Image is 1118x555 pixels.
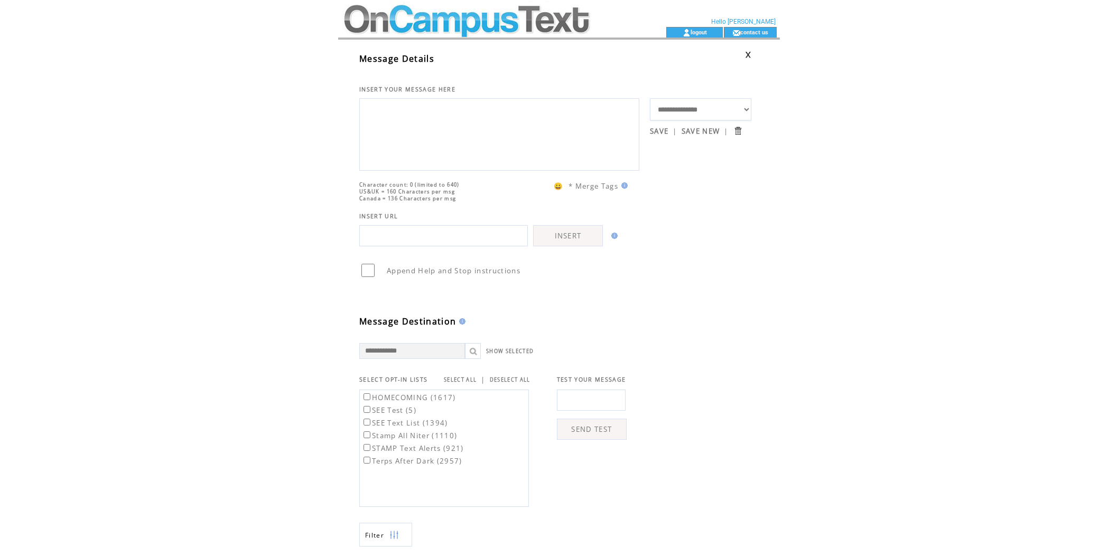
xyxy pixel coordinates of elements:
span: Append Help and Stop instructions [387,266,520,275]
a: Filter [359,523,412,547]
a: SAVE NEW [682,126,720,136]
img: filters.png [389,523,399,547]
input: SEE Text List (1394) [364,419,370,425]
span: Message Destination [359,316,456,327]
a: DESELECT ALL [490,376,530,383]
a: contact us [740,29,768,35]
span: * Merge Tags [569,181,618,191]
input: STAMP Text Alerts (921) [364,444,370,451]
img: help.gif [608,233,618,239]
span: SELECT OPT-IN LISTS [359,376,427,383]
a: SHOW SELECTED [486,348,534,355]
label: Stamp All Niter (1110) [361,431,457,440]
label: HOMECOMING (1617) [361,393,456,402]
label: STAMP Text Alerts (921) [361,443,464,453]
span: | [724,126,728,136]
span: Character count: 0 (limited to 640) [359,181,460,188]
a: SELECT ALL [444,376,477,383]
a: logout [691,29,707,35]
input: SEE Test (5) [364,406,370,413]
img: account_icon.gif [683,29,691,37]
span: Canada = 136 Characters per msg [359,195,456,202]
span: 😀 [554,181,563,191]
span: INSERT YOUR MESSAGE HERE [359,86,455,93]
input: Submit [733,126,743,136]
input: Terps After Dark (2957) [364,457,370,464]
label: Terps After Dark (2957) [361,456,462,466]
a: SAVE [650,126,668,136]
a: SEND TEST [557,419,627,440]
a: INSERT [533,225,603,246]
span: Message Details [359,53,434,64]
span: TEST YOUR MESSAGE [557,376,626,383]
img: help.gif [456,318,465,325]
span: Show filters [365,531,384,540]
span: | [673,126,677,136]
span: | [481,375,485,384]
label: SEE Text List (1394) [361,418,448,428]
span: US&UK = 160 Characters per msg [359,188,455,195]
img: contact_us_icon.gif [732,29,740,37]
label: SEE Test (5) [361,405,416,415]
img: help.gif [618,182,628,189]
input: HOMECOMING (1617) [364,393,370,400]
span: Hello [PERSON_NAME] [711,18,776,25]
input: Stamp All Niter (1110) [364,431,370,438]
span: INSERT URL [359,212,398,220]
